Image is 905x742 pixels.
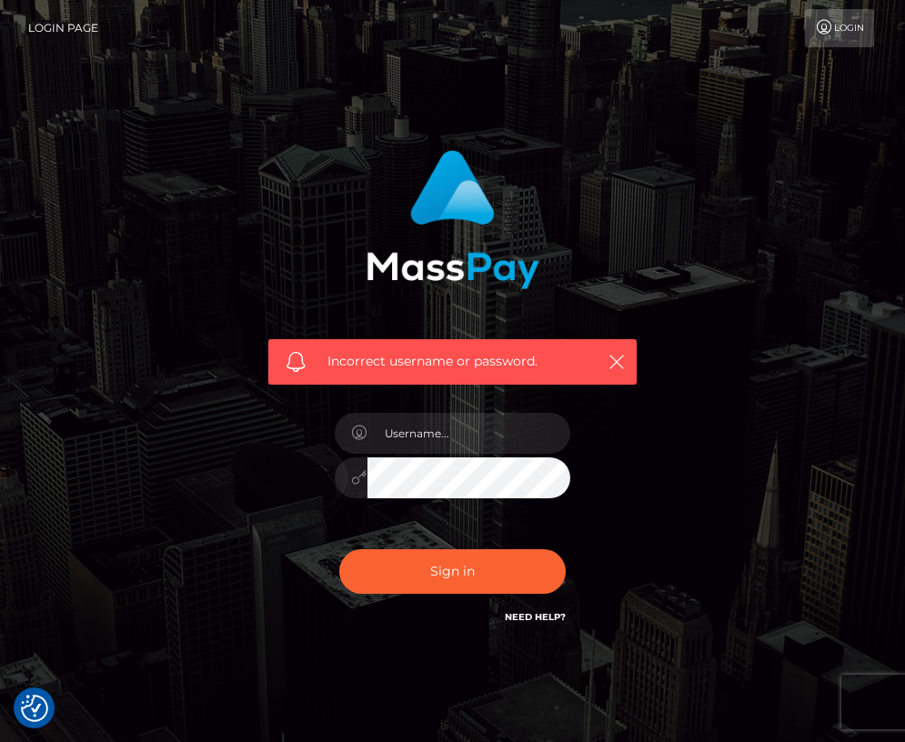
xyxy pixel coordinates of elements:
[28,9,98,47] a: Login Page
[21,695,48,722] img: Revisit consent button
[367,150,539,289] img: MassPay Login
[339,549,567,594] button: Sign in
[505,611,566,623] a: Need Help?
[367,413,571,454] input: Username...
[805,9,874,47] a: Login
[21,695,48,722] button: Consent Preferences
[327,352,587,371] span: Incorrect username or password.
